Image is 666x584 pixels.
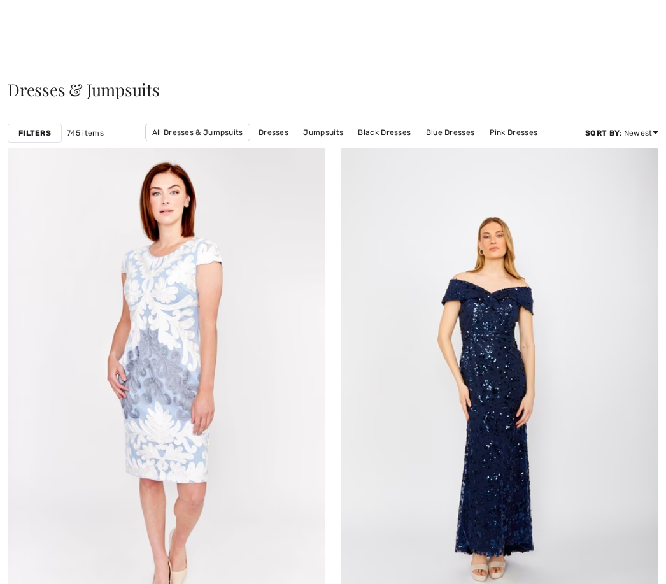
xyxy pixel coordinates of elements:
[379,141,488,158] a: [PERSON_NAME] Dresses
[585,129,620,138] strong: Sort By
[351,124,417,141] a: Black Dresses
[18,127,51,139] strong: Filters
[252,124,295,141] a: Dresses
[201,141,267,158] a: White Dresses
[420,124,481,141] a: Blue Dresses
[67,127,104,139] span: 745 items
[585,127,658,139] div: : Newest
[8,78,160,101] span: Dresses & Jumpsuits
[483,124,544,141] a: Pink Dresses
[145,124,250,141] a: All Dresses & Jumpsuits
[269,141,378,158] a: [PERSON_NAME] Dresses
[297,124,350,141] a: Jumpsuits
